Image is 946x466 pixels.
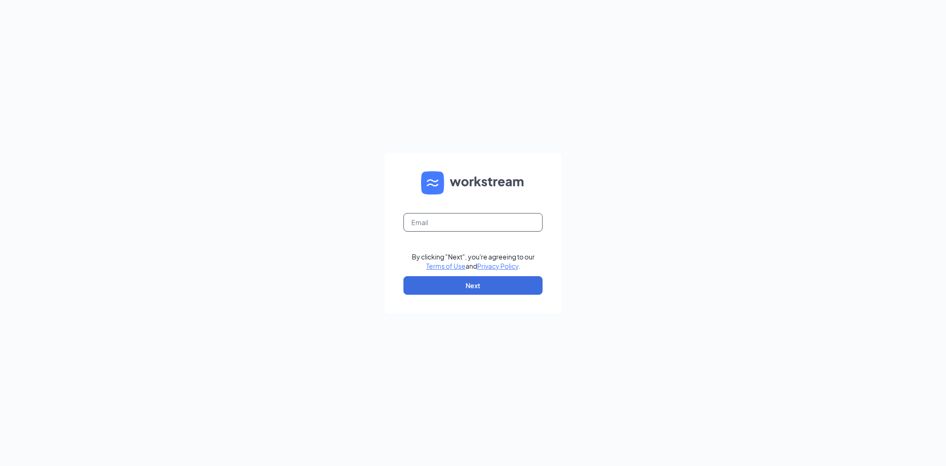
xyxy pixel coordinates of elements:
button: Next [403,276,543,295]
input: Email [403,213,543,232]
img: WS logo and Workstream text [421,171,525,194]
a: Privacy Policy [477,262,518,270]
a: Terms of Use [426,262,466,270]
div: By clicking "Next", you're agreeing to our and . [412,252,535,271]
